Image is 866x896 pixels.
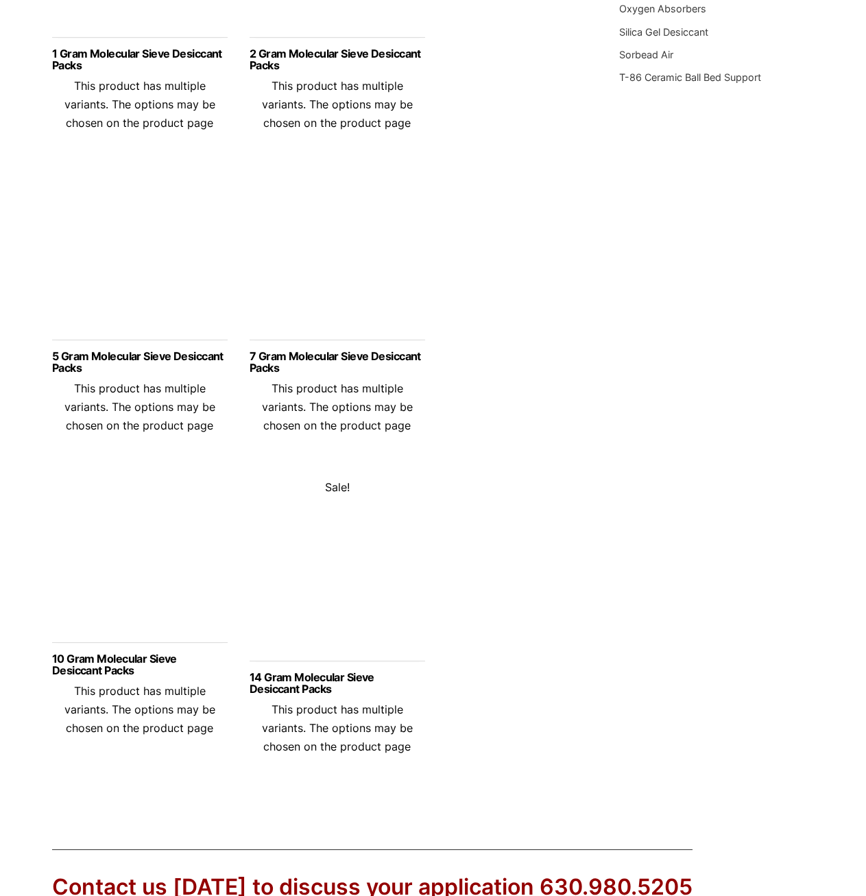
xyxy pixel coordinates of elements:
span: This product has multiple variants. The options may be chosen on the product page [262,381,413,432]
a: Silica Gel Desiccant [619,26,708,38]
a: 10 Gram Molecular Sieve Desiccant Packs [52,653,228,676]
a: 14 Gram Molecular Sieve Desiccant Packs [250,672,425,695]
a: Sorbead Air [619,49,673,60]
span: This product has multiple variants. The options may be chosen on the product page [262,703,413,753]
a: T-86 Ceramic Ball Bed Support [619,71,761,83]
a: 1 Gram Molecular Sieve Desiccant Packs [52,48,228,71]
span: This product has multiple variants. The options may be chosen on the product page [64,684,215,735]
span: This product has multiple variants. The options may be chosen on the product page [262,79,413,130]
span: This product has multiple variants. The options may be chosen on the product page [64,381,215,432]
a: 2 Gram Molecular Sieve Desiccant Packs [250,48,425,71]
a: 7 Gram Molecular Sieve Desiccant Packs [250,351,425,374]
a: 5 Gram Molecular Sieve Desiccant Packs [52,351,228,374]
span: This product has multiple variants. The options may be chosen on the product page [64,79,215,130]
span: Sale! [325,480,350,494]
a: Oxygen Absorbers [619,3,706,14]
